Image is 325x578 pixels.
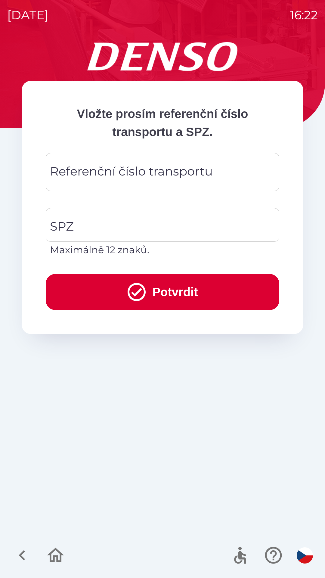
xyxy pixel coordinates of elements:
[46,105,279,141] p: Vložte prosím referenční číslo transportu a SPZ.
[297,547,313,564] img: cs flag
[290,6,318,24] p: 16:22
[50,243,275,257] p: Maximálně 12 znaků.
[46,274,279,310] button: Potvrdit
[7,6,48,24] p: [DATE]
[22,42,303,71] img: Logo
